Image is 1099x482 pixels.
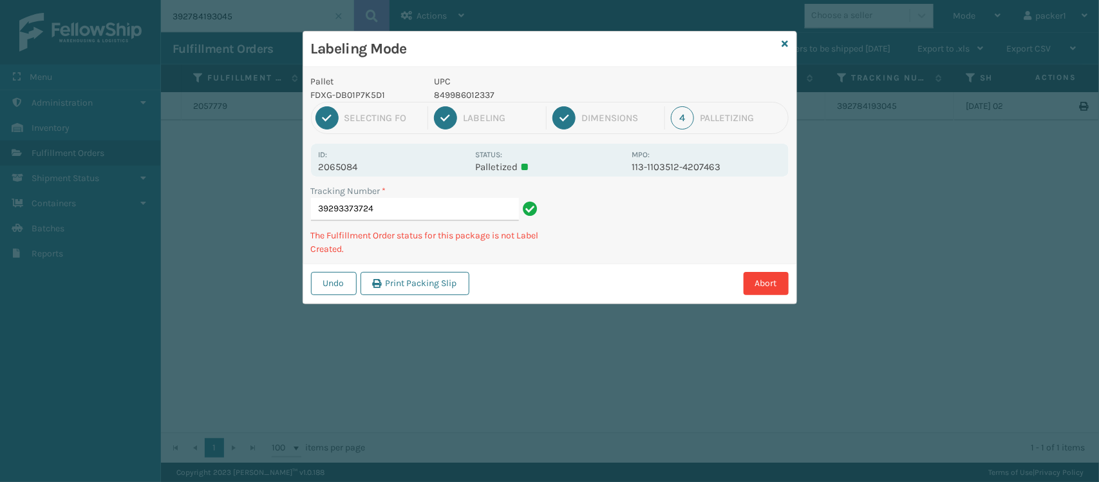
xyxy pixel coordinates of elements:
[434,75,624,88] p: UPC
[632,150,650,159] label: MPO:
[311,272,357,295] button: Undo
[463,112,540,124] div: Labeling
[311,88,419,102] p: FDXG-DB01P7K5D1
[632,161,780,173] p: 113-1103512-4207463
[434,88,624,102] p: 849986012337
[434,106,457,130] div: 2
[311,39,777,59] h3: Labeling Mode
[744,272,789,295] button: Abort
[311,75,419,88] p: Pallet
[475,150,502,159] label: Status:
[311,184,386,198] label: Tracking Number
[319,161,467,173] p: 2065084
[475,161,624,173] p: Palletized
[311,229,542,256] p: The Fulfillment Order status for this package is not Label Created.
[315,106,339,130] div: 1
[552,106,576,130] div: 3
[700,112,784,124] div: Palletizing
[344,112,422,124] div: Selecting FO
[361,272,469,295] button: Print Packing Slip
[581,112,659,124] div: Dimensions
[671,106,694,130] div: 4
[319,150,328,159] label: Id:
